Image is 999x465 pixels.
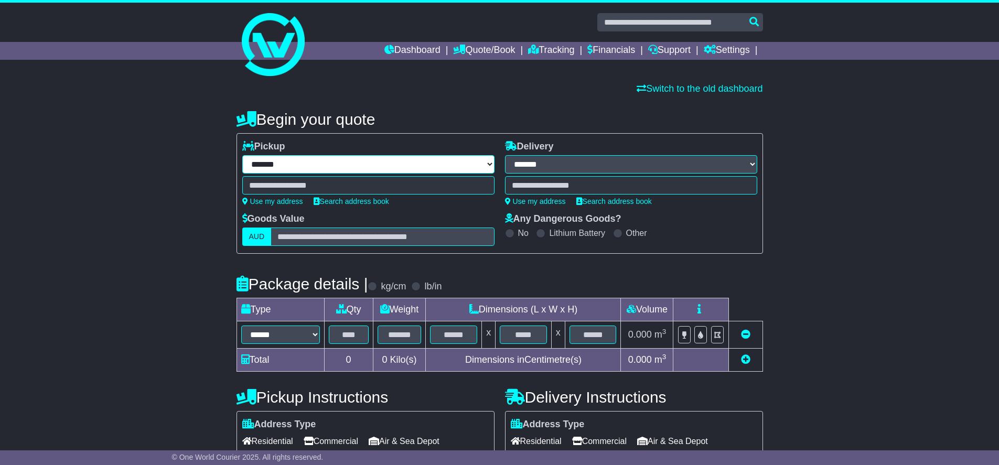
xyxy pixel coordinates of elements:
a: Tracking [528,42,574,60]
a: Financials [587,42,635,60]
span: 0 [382,354,387,365]
sup: 3 [662,328,667,336]
span: m [654,354,667,365]
td: x [482,321,496,349]
td: Total [237,349,324,372]
td: 0 [324,349,373,372]
label: Address Type [511,419,585,430]
h4: Pickup Instructions [237,388,495,406]
a: Settings [704,42,750,60]
td: x [551,321,565,349]
span: Air & Sea Depot [637,433,708,449]
h4: Delivery Instructions [505,388,763,406]
label: Pickup [242,141,285,153]
a: Use my address [505,197,566,206]
span: Air & Sea Depot [369,433,439,449]
td: Qty [324,298,373,321]
td: Kilo(s) [373,349,426,372]
span: Residential [242,433,293,449]
label: lb/in [424,281,442,293]
span: m [654,329,667,340]
label: No [518,228,529,238]
a: Add new item [741,354,750,365]
span: Residential [511,433,562,449]
span: 0.000 [628,354,652,365]
td: Type [237,298,324,321]
a: Support [648,42,691,60]
td: Dimensions in Centimetre(s) [426,349,621,372]
a: Search address book [576,197,652,206]
h4: Begin your quote [237,111,763,128]
a: Switch to the old dashboard [637,83,762,94]
span: Commercial [572,433,627,449]
h4: Package details | [237,275,368,293]
label: AUD [242,228,272,246]
label: kg/cm [381,281,406,293]
label: Lithium Battery [549,228,605,238]
label: Address Type [242,419,316,430]
a: Search address book [314,197,389,206]
sup: 3 [662,353,667,361]
label: Other [626,228,647,238]
td: Weight [373,298,426,321]
span: 0.000 [628,329,652,340]
a: Quote/Book [453,42,515,60]
label: Delivery [505,141,554,153]
a: Use my address [242,197,303,206]
a: Dashboard [384,42,441,60]
label: Goods Value [242,213,305,225]
span: Commercial [304,433,358,449]
label: Any Dangerous Goods? [505,213,621,225]
td: Dimensions (L x W x H) [426,298,621,321]
span: © One World Courier 2025. All rights reserved. [172,453,324,461]
td: Volume [621,298,673,321]
a: Remove this item [741,329,750,340]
